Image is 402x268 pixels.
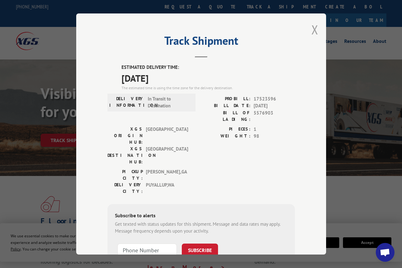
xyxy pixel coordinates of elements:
[122,71,295,85] span: [DATE]
[115,220,287,234] div: Get texted with status updates for this shipment. Message and data rates may apply. Message frequ...
[109,95,145,109] label: DELIVERY INFORMATION:
[254,133,295,140] span: 98
[107,126,143,145] label: XGS ORIGIN HUB:
[122,85,295,90] div: The estimated time is using the time zone for the delivery destination.
[107,36,295,48] h2: Track Shipment
[254,102,295,110] span: [DATE]
[182,243,218,256] button: SUBSCRIBE
[146,145,188,165] span: [GEOGRAPHIC_DATA]
[117,243,177,256] input: Phone Number
[107,181,143,194] label: DELIVERY CITY:
[201,126,251,133] label: PIECES:
[201,133,251,140] label: WEIGHT:
[146,181,188,194] span: PUYALLUP , WA
[122,64,295,71] label: ESTIMATED DELIVERY TIME:
[254,95,295,102] span: 17523596
[376,243,395,262] div: Open chat
[201,102,251,110] label: BILL DATE:
[146,168,188,181] span: [PERSON_NAME] , GA
[148,95,190,109] span: In Transit to Destination
[201,95,251,102] label: PROBILL:
[311,21,318,38] button: Close modal
[107,145,143,165] label: XGS DESTINATION HUB:
[107,168,143,181] label: PICKUP CITY:
[254,126,295,133] span: 1
[254,109,295,122] span: 5576903
[146,126,188,145] span: [GEOGRAPHIC_DATA]
[201,109,251,122] label: BILL OF LADING:
[115,211,287,220] div: Subscribe to alerts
